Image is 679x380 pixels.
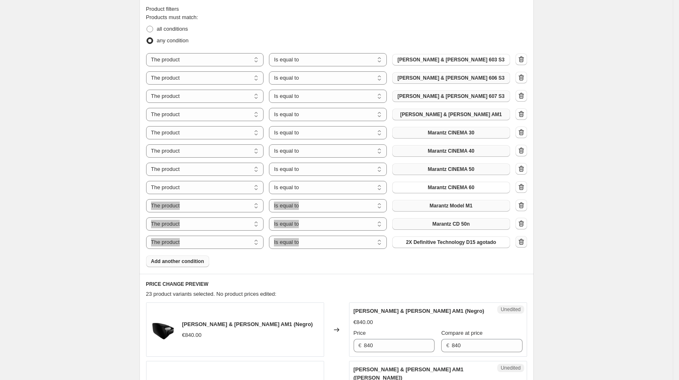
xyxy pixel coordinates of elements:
span: Marantz CINEMA 30 [428,129,474,136]
span: all conditions [157,26,188,32]
span: Unedited [501,365,520,371]
button: Bowers & Wilkins 606 S3 [392,72,510,84]
span: Products must match: [146,14,198,20]
span: Marantz CINEMA 50 [428,166,474,173]
span: Marantz CINEMA 60 [428,184,474,191]
span: Marantz CINEMA 40 [428,148,474,154]
span: [PERSON_NAME] & [PERSON_NAME] AM1 (Negro) [182,321,313,327]
button: Marantz CINEMA 50 [392,163,510,175]
h6: PRICE CHANGE PREVIEW [146,281,527,287]
span: €840.00 [354,319,373,325]
span: 23 product variants selected. No product prices edited: [146,291,276,297]
span: Marantz Model M1 [430,202,472,209]
button: Marantz CINEMA 40 [392,145,510,157]
span: Unedited [501,306,520,313]
span: [PERSON_NAME] & [PERSON_NAME] AM1 [400,111,502,118]
span: any condition [157,37,189,44]
button: Marantz CD 50n [392,218,510,230]
span: Compare at price [441,330,483,336]
button: Marantz CINEMA 60 [392,182,510,193]
span: 2X Definitive Technology D15 agotado [406,239,496,246]
button: Bowers & Wilkins 603 S3 [392,54,510,66]
span: € [359,342,361,348]
span: [PERSON_NAME] & [PERSON_NAME] 606 S3 [398,75,505,81]
span: €840.00 [182,332,202,338]
span: [PERSON_NAME] & [PERSON_NAME] 603 S3 [398,56,505,63]
button: Bowers & Wilkins AM1 [392,109,510,120]
span: € [446,342,449,348]
button: Add another condition [146,256,209,267]
span: Add another condition [151,258,204,265]
button: Bowers & Wilkins 607 S3 [392,90,510,102]
span: Price [354,330,366,336]
button: Marantz Model M1 [392,200,510,212]
span: [PERSON_NAME] & [PERSON_NAME] AM1 (Negro) [354,308,484,314]
span: [PERSON_NAME] & [PERSON_NAME] 607 S3 [398,93,505,100]
button: 2X Definitive Technology D15 agotado [392,236,510,248]
div: Product filters [146,5,527,13]
button: Marantz CINEMA 30 [392,127,510,139]
span: Marantz CD 50n [432,221,470,227]
img: product-titlealtavoces-de-exterior-26723638-245199_80x.jpg [151,317,176,342]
